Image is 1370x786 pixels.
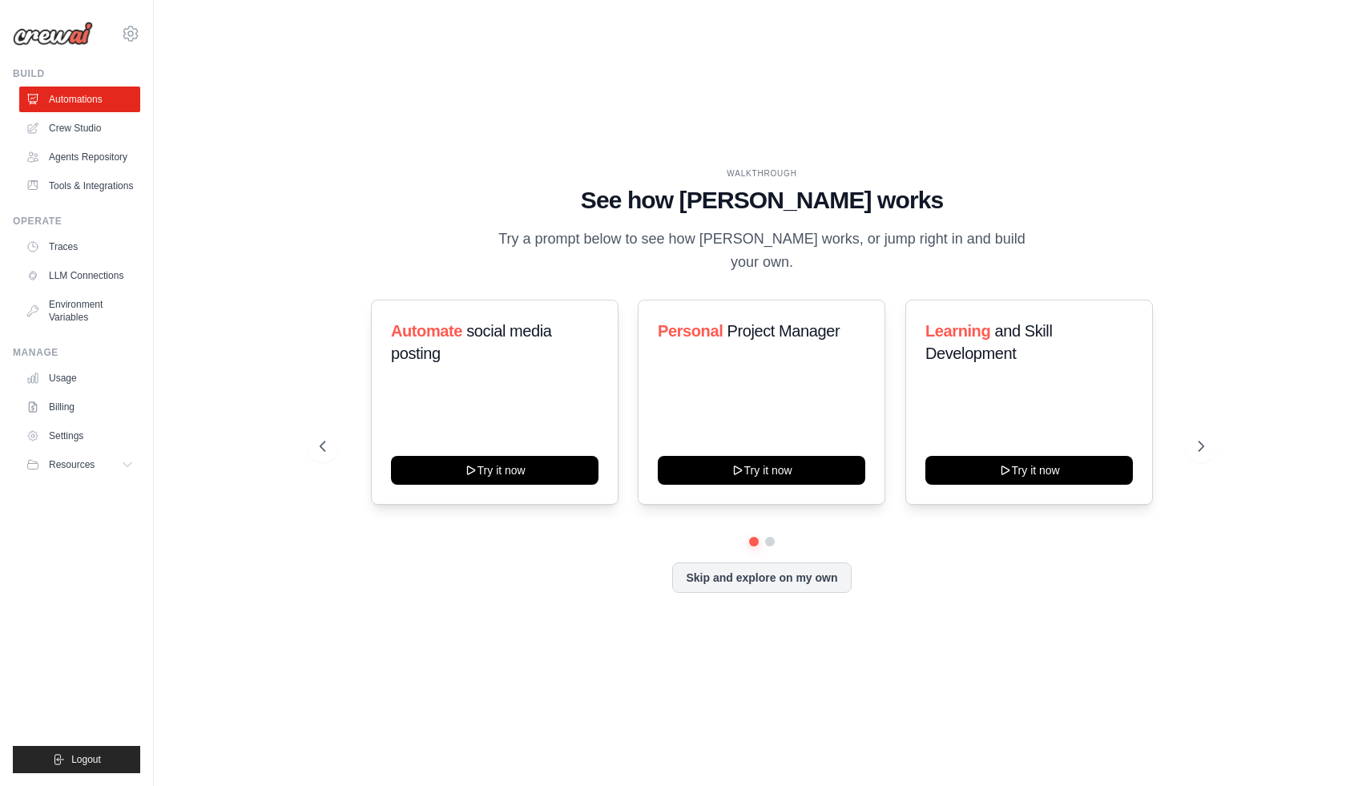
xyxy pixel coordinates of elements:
a: Billing [19,394,140,420]
a: Tools & Integrations [19,173,140,199]
div: WALKTHROUGH [320,167,1204,179]
a: Environment Variables [19,292,140,330]
span: Personal [658,322,723,340]
p: Try a prompt below to see how [PERSON_NAME] works, or jump right in and build your own. [493,228,1031,275]
a: LLM Connections [19,263,140,288]
button: Resources [19,452,140,478]
button: Try it now [391,456,598,485]
div: Operate [13,215,140,228]
button: Skip and explore on my own [672,562,851,593]
span: Logout [71,753,101,766]
a: Automations [19,87,140,112]
a: Crew Studio [19,115,140,141]
a: Traces [19,234,140,260]
span: Automate [391,322,462,340]
div: Manage [13,346,140,359]
span: and Skill Development [925,322,1052,362]
span: Resources [49,458,95,471]
div: Build [13,67,140,80]
a: Usage [19,365,140,391]
img: Logo [13,22,93,46]
span: Learning [925,322,990,340]
span: social media posting [391,322,552,362]
span: Project Manager [727,322,840,340]
button: Try it now [658,456,865,485]
button: Try it now [925,456,1133,485]
h1: See how [PERSON_NAME] works [320,186,1204,215]
a: Agents Repository [19,144,140,170]
a: Settings [19,423,140,449]
button: Logout [13,746,140,773]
